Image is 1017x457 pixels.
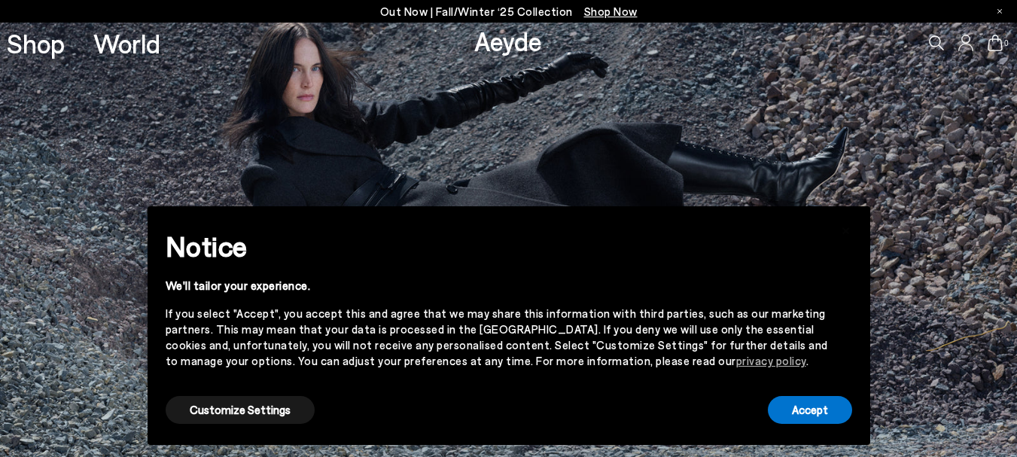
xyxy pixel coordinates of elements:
[166,227,828,266] h2: Notice
[841,218,851,239] span: ×
[736,354,806,367] a: privacy policy
[380,2,638,21] p: Out Now | Fall/Winter ‘25 Collection
[474,25,542,56] a: Aeyde
[988,35,1003,51] a: 0
[93,30,160,56] a: World
[166,396,315,424] button: Customize Settings
[1003,39,1010,47] span: 0
[7,30,65,56] a: Shop
[584,5,638,18] span: Navigate to /collections/new-in
[768,396,852,424] button: Accept
[828,211,864,247] button: Close this notice
[166,306,828,369] div: If you select "Accept", you accept this and agree that we may share this information with third p...
[166,278,828,294] div: We'll tailor your experience.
